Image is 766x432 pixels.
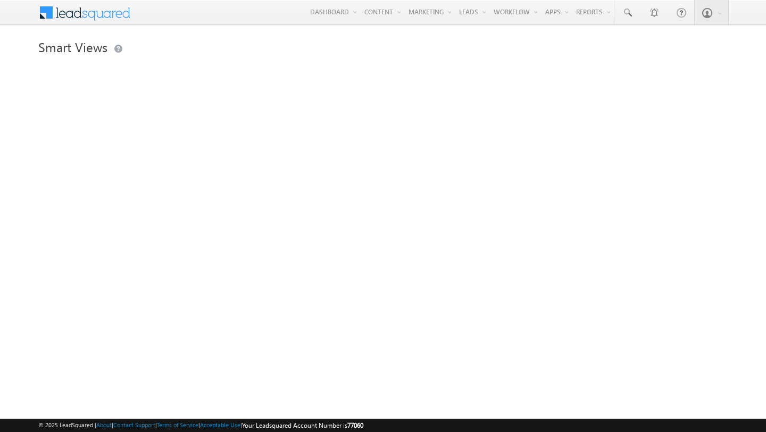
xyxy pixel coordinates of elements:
a: Terms of Service [157,421,198,428]
span: Smart Views [38,38,107,55]
a: About [96,421,112,428]
a: Acceptable Use [200,421,240,428]
span: 77060 [347,421,363,429]
span: © 2025 LeadSquared | | | | | [38,420,363,430]
a: Contact Support [113,421,155,428]
span: Your Leadsquared Account Number is [242,421,363,429]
